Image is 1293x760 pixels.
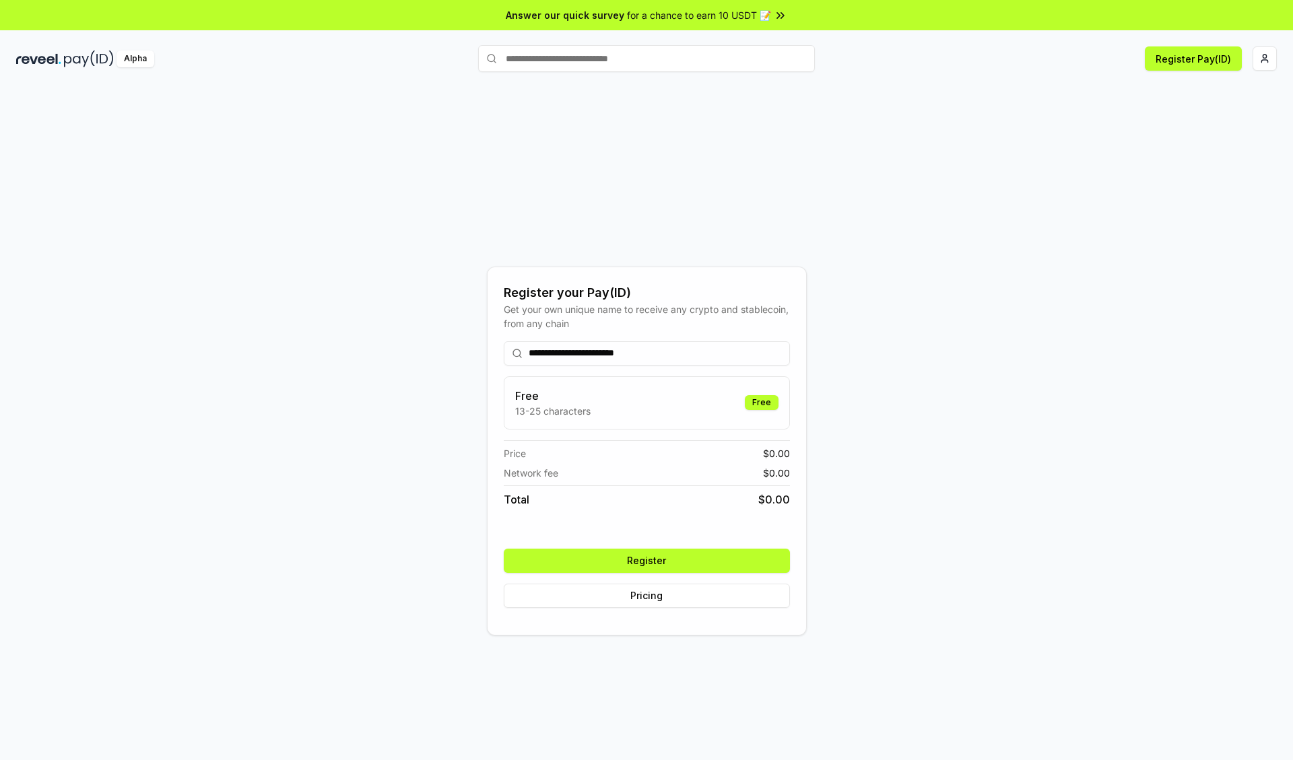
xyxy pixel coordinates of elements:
[627,8,771,22] span: for a chance to earn 10 USDT 📝
[504,446,526,460] span: Price
[504,549,790,573] button: Register
[504,283,790,302] div: Register your Pay(ID)
[504,302,790,331] div: Get your own unique name to receive any crypto and stablecoin, from any chain
[763,466,790,480] span: $ 0.00
[1145,46,1242,71] button: Register Pay(ID)
[504,491,529,508] span: Total
[504,466,558,480] span: Network fee
[515,404,591,418] p: 13-25 characters
[117,50,154,67] div: Alpha
[64,50,114,67] img: pay_id
[515,388,591,404] h3: Free
[763,446,790,460] span: $ 0.00
[745,395,778,410] div: Free
[16,50,61,67] img: reveel_dark
[506,8,624,22] span: Answer our quick survey
[758,491,790,508] span: $ 0.00
[504,584,790,608] button: Pricing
